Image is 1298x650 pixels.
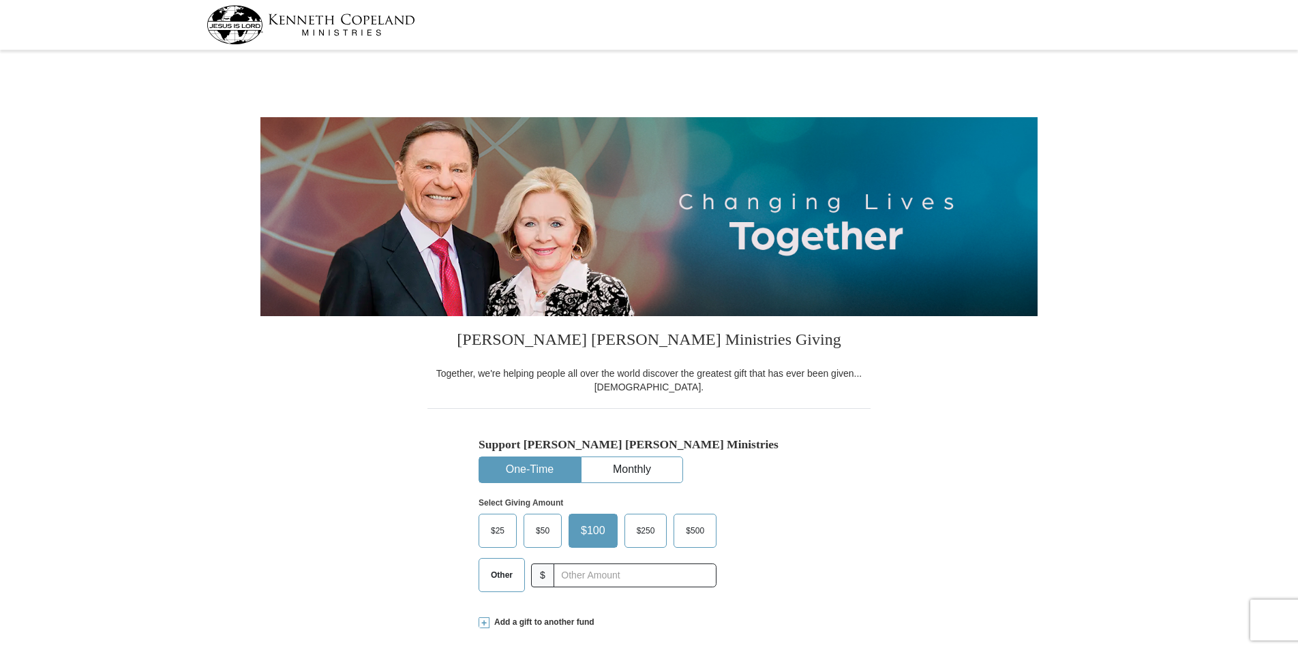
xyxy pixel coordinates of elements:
[427,316,871,367] h3: [PERSON_NAME] [PERSON_NAME] Ministries Giving
[630,521,662,541] span: $250
[427,367,871,394] div: Together, we're helping people all over the world discover the greatest gift that has ever been g...
[207,5,415,44] img: kcm-header-logo.svg
[554,563,716,587] input: Other Amount
[484,565,519,585] span: Other
[484,521,511,541] span: $25
[529,521,556,541] span: $50
[489,617,594,628] span: Add a gift to another fund
[679,521,711,541] span: $500
[479,498,563,508] strong: Select Giving Amount
[582,457,682,482] button: Monthly
[531,563,554,587] span: $
[479,457,580,482] button: One-Time
[479,437,819,452] h5: Support [PERSON_NAME] [PERSON_NAME] Ministries
[574,521,612,541] span: $100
